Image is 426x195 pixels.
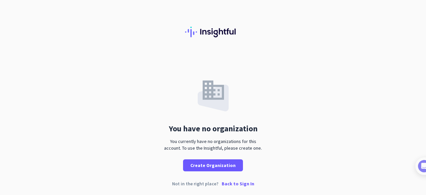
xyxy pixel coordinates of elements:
span: Create Organization [190,162,236,169]
img: Insightful [185,27,241,37]
div: You have no organization [169,125,258,133]
button: Create Organization [183,159,243,171]
p: Back to Sign In [222,181,254,186]
div: You currently have no organizations for this account. To use the Insightful, please create one. [161,138,265,151]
